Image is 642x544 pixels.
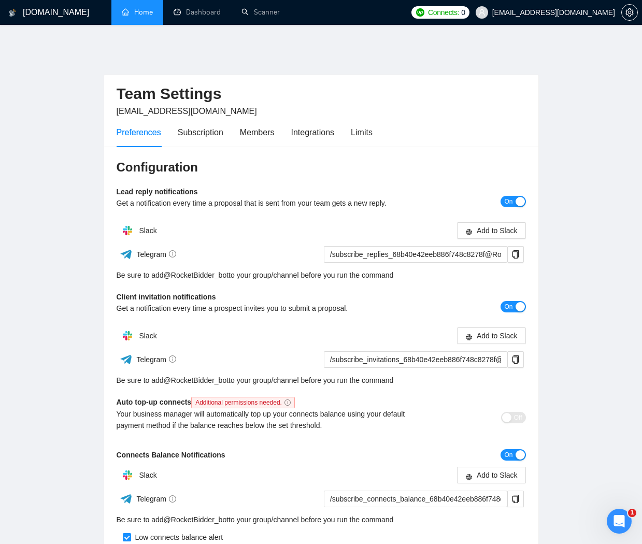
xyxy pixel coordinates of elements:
[465,473,473,480] span: slack
[477,330,518,341] span: Add to Slack
[117,269,526,281] div: Be sure to add to your group/channel before you run the command
[621,4,638,21] button: setting
[461,7,465,18] span: 0
[478,9,486,16] span: user
[136,355,176,364] span: Telegram
[164,514,229,525] a: @RocketBidder_bot
[169,495,176,503] span: info-circle
[117,159,526,176] h3: Configuration
[139,332,156,340] span: Slack
[139,471,156,479] span: Slack
[169,355,176,363] span: info-circle
[457,222,526,239] button: slackAdd to Slack
[164,375,229,386] a: @RocketBidder_bot
[117,465,138,485] img: hpQkSZIkSZIkSZIkSZIkSZIkSZIkSZIkSZIkSZIkSZIkSZIkSZIkSZIkSZIkSZIkSZIkSZIkSZIkSZIkSZIkSZIkSZIkSZIkS...
[507,491,524,507] button: copy
[477,469,518,481] span: Add to Slack
[117,325,138,346] img: hpQkSZIkSZIkSZIkSZIkSZIkSZIkSZIkSZIkSZIkSZIkSZIkSZIkSZIkSZIkSZIkSZIkSZIkSZIkSZIkSZIkSZIkSZIkSZIkS...
[428,7,459,18] span: Connects:
[178,126,223,139] div: Subscription
[191,397,295,408] span: Additional permissions needed.
[117,188,198,196] b: Lead reply notifications
[457,327,526,344] button: slackAdd to Slack
[514,412,522,423] span: Off
[117,303,424,314] div: Get a notification every time a prospect invites you to submit a proposal.
[136,250,176,259] span: Telegram
[139,226,156,235] span: Slack
[120,248,133,261] img: ww3wtPAAAAAElFTkSuQmCC
[507,246,524,263] button: copy
[508,250,523,259] span: copy
[628,509,636,517] span: 1
[117,514,526,525] div: Be sure to add to your group/channel before you run the command
[9,5,16,21] img: logo
[117,398,299,406] b: Auto top-up connects
[621,8,638,17] a: setting
[117,83,526,105] h2: Team Settings
[607,509,632,534] iframe: Intercom live chat
[117,126,161,139] div: Preferences
[117,451,225,459] b: Connects Balance Notifications
[120,492,133,505] img: ww3wtPAAAAAElFTkSuQmCC
[164,269,229,281] a: @RocketBidder_bot
[416,8,424,17] img: upwork-logo.png
[508,355,523,364] span: copy
[117,375,526,386] div: Be sure to add to your group/channel before you run the command
[465,228,473,236] span: slack
[351,126,373,139] div: Limits
[291,126,335,139] div: Integrations
[136,495,176,503] span: Telegram
[507,351,524,368] button: copy
[117,408,424,431] div: Your business manager will automatically top up your connects balance using your default payment ...
[117,197,424,209] div: Get a notification every time a proposal that is sent from your team gets a new reply.
[504,196,512,207] span: On
[131,532,223,543] div: Low connects balance alert
[169,250,176,257] span: info-circle
[240,126,275,139] div: Members
[508,495,523,503] span: copy
[504,301,512,312] span: On
[120,353,133,366] img: ww3wtPAAAAAElFTkSuQmCC
[465,333,473,341] span: slack
[284,399,291,406] span: info-circle
[457,467,526,483] button: slackAdd to Slack
[117,107,257,116] span: [EMAIL_ADDRESS][DOMAIN_NAME]
[241,8,280,17] a: searchScanner
[174,8,221,17] a: dashboardDashboard
[504,449,512,461] span: On
[117,293,216,301] b: Client invitation notifications
[477,225,518,236] span: Add to Slack
[117,220,138,241] img: hpQkSZIkSZIkSZIkSZIkSZIkSZIkSZIkSZIkSZIkSZIkSZIkSZIkSZIkSZIkSZIkSZIkSZIkSZIkSZIkSZIkSZIkSZIkSZIkS...
[122,8,153,17] a: homeHome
